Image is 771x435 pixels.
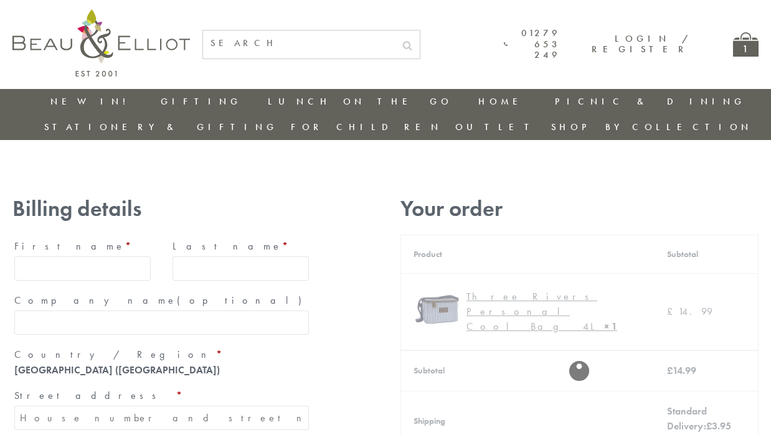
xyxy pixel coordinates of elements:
[203,30,395,56] input: SEARCH
[455,121,538,133] a: Outlet
[551,121,752,133] a: Shop by collection
[44,121,278,133] a: Stationery & Gifting
[733,32,759,57] a: 1
[177,294,309,307] span: (optional)
[14,363,220,377] strong: [GEOGRAPHIC_DATA] ([GEOGRAPHIC_DATA])
[291,121,442,133] a: For Children
[268,95,452,108] a: Lunch On The Go
[504,28,561,60] a: 01279 653 249
[14,386,309,406] label: Street address
[555,95,745,108] a: Picnic & Dining
[12,196,311,222] h3: Billing details
[478,95,528,108] a: Home
[14,291,309,311] label: Company name
[50,95,134,108] a: New in!
[14,345,309,365] label: Country / Region
[400,196,759,222] h3: Your order
[12,9,190,77] img: logo
[14,406,309,430] input: House number and street name
[592,32,689,55] a: Login / Register
[173,236,309,256] label: Last name
[14,236,151,256] label: First name
[161,95,242,108] a: Gifting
